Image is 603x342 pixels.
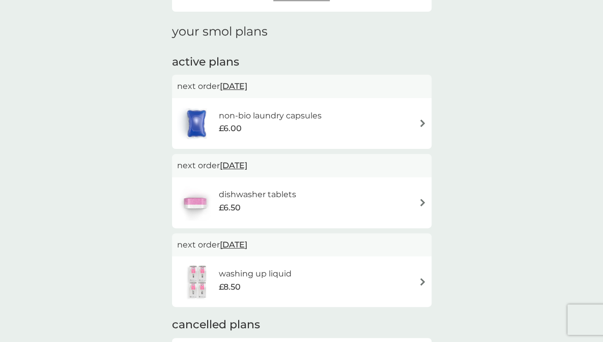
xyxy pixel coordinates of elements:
span: £6.00 [218,122,241,135]
h2: cancelled plans [172,317,432,333]
p: next order [177,80,426,93]
span: £6.50 [218,201,240,214]
img: dishwasher tablets [177,185,213,221]
span: [DATE] [220,76,247,96]
h6: dishwasher tablets [218,188,296,201]
img: washing up liquid [177,264,219,299]
span: [DATE] [220,235,247,255]
h1: your smol plans [172,24,432,39]
span: £8.50 [219,281,241,294]
img: arrow right [419,278,426,286]
p: next order [177,238,426,252]
h2: active plans [172,54,432,70]
img: non-bio laundry capsules [177,106,216,141]
h6: non-bio laundry capsules [218,109,321,122]
img: arrow right [419,119,426,127]
h6: washing up liquid [219,267,292,281]
img: arrow right [419,199,426,206]
p: next order [177,159,426,172]
span: [DATE] [220,156,247,175]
